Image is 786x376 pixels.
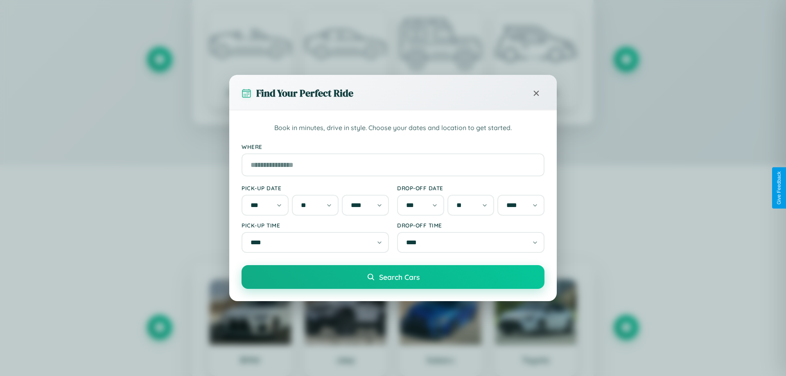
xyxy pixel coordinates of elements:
label: Drop-off Date [397,185,544,191]
h3: Find Your Perfect Ride [256,86,353,100]
span: Search Cars [379,272,420,281]
label: Where [242,143,544,150]
label: Drop-off Time [397,222,544,229]
label: Pick-up Time [242,222,389,229]
button: Search Cars [242,265,544,289]
p: Book in minutes, drive in style. Choose your dates and location to get started. [242,123,544,133]
label: Pick-up Date [242,185,389,191]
